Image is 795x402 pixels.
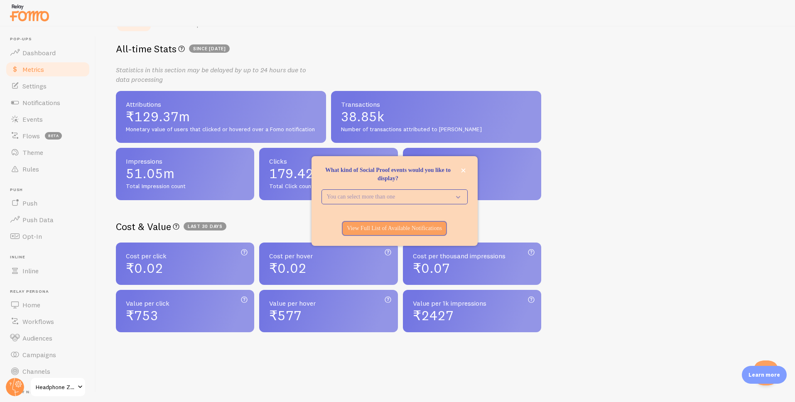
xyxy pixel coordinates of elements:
[22,49,56,57] span: Dashboard
[5,363,91,380] a: Channels
[22,148,43,157] span: Theme
[413,300,531,306] span: Value per 1k impressions
[5,111,91,127] a: Events
[5,127,91,144] a: Flows beta
[459,166,468,175] button: close,
[9,2,50,23] img: fomo-relay-logo-orange.svg
[5,78,91,94] a: Settings
[22,65,44,74] span: Metrics
[22,216,54,224] span: Push Data
[22,232,42,240] span: Opt-In
[413,252,531,259] span: Cost per thousand impressions
[5,61,91,78] a: Metrics
[5,313,91,330] a: Workflows
[22,317,54,326] span: Workflows
[30,377,86,397] a: Headphone Zone
[126,307,158,324] span: ₹753
[126,110,316,123] span: ₹129.37m
[5,161,91,177] a: Rules
[22,267,39,275] span: Inline
[753,360,778,385] iframe: Help Scout Beacon - Open
[126,252,244,259] span: Cost per click
[10,187,91,193] span: Push
[126,183,244,190] span: Total Impression count
[126,167,244,180] span: 51.05m
[22,82,47,90] span: Settings
[22,115,43,123] span: Events
[5,211,91,228] a: Push Data
[742,366,787,384] div: Learn more
[10,289,91,294] span: Relay Persona
[269,260,307,276] span: ₹0.02
[321,166,468,183] p: What kind of Social Proof events would you like to display?
[327,193,451,201] p: You can select more than one
[22,301,40,309] span: Home
[5,44,91,61] a: Dashboard
[269,252,388,259] span: Cost per hover
[126,300,244,306] span: Value per click
[5,195,91,211] a: Push
[22,165,39,173] span: Rules
[748,371,780,379] p: Learn more
[116,66,306,83] i: Statistics in this section may be delayed by up to 24 hours due to data processing
[5,262,91,279] a: Inline
[413,307,454,324] span: ₹2427
[312,156,478,246] div: What kind of Social Proof events would you like to display?
[10,37,91,42] span: Pop-ups
[116,42,541,55] h2: All-time Stats
[341,101,531,108] span: Transactions
[347,224,442,233] p: View Full List of Available Notifications
[341,110,531,123] span: 38.85k
[269,183,388,190] span: Total Click count
[126,101,316,108] span: Attributions
[116,220,541,233] h2: Cost & Value
[342,221,447,236] button: View Full List of Available Notifications
[184,222,226,230] span: Last 30 days
[269,300,388,306] span: Value per hover
[5,330,91,346] a: Audiences
[341,126,531,133] span: Number of transactions attributed to [PERSON_NAME]
[5,144,91,161] a: Theme
[269,158,388,164] span: Clicks
[126,158,244,164] span: Impressions
[269,307,302,324] span: ₹577
[22,98,60,107] span: Notifications
[22,199,37,207] span: Push
[22,132,40,140] span: Flows
[5,94,91,111] a: Notifications
[126,126,316,133] span: Monetary value of users that clicked or hovered over a Fomo notification
[189,44,230,53] span: since [DATE]
[10,255,91,260] span: Inline
[45,132,62,140] span: beta
[36,382,75,392] span: Headphone Zone
[269,167,388,180] span: 179.42k
[22,334,52,342] span: Audiences
[22,351,56,359] span: Campaigns
[126,260,163,276] span: ₹0.02
[321,189,468,204] button: You can select more than one
[5,346,91,363] a: Campaigns
[413,260,450,276] span: ₹0.07
[5,297,91,313] a: Home
[5,228,91,245] a: Opt-In
[22,367,50,375] span: Channels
